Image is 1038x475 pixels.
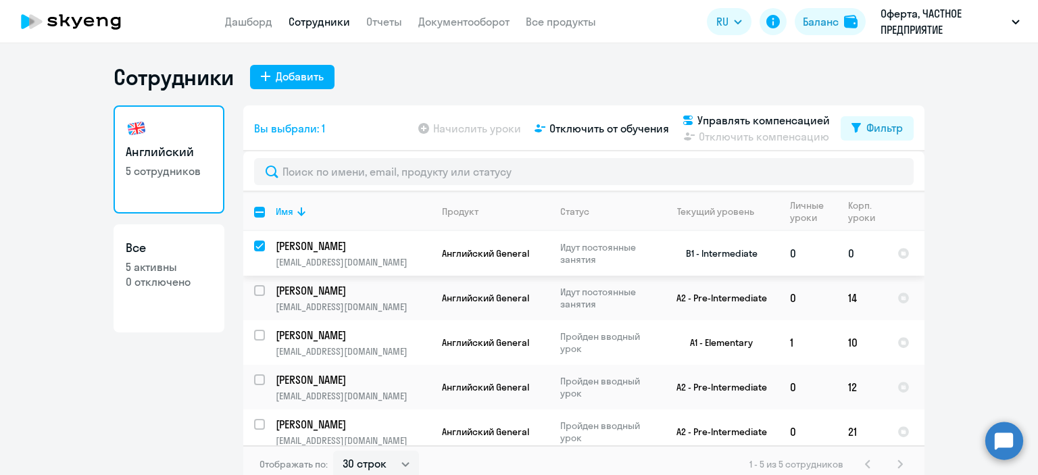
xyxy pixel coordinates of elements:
div: Корп. уроки [848,199,886,224]
div: Статус [560,205,589,218]
p: Идут постоянные занятия [560,241,653,266]
a: [PERSON_NAME] [276,417,430,432]
div: Статус [560,205,653,218]
div: Баланс [803,14,839,30]
p: [EMAIL_ADDRESS][DOMAIN_NAME] [276,345,430,357]
button: RU [707,8,751,35]
div: Продукт [442,205,478,218]
div: Фильтр [866,120,903,136]
td: 14 [837,276,887,320]
td: 10 [837,320,887,365]
td: 0 [779,409,837,454]
div: Продукт [442,205,549,218]
p: Идут постоянные занятия [560,286,653,310]
td: 0 [779,276,837,320]
a: Английский5 сотрудников [114,105,224,214]
td: A2 - Pre-Intermediate [653,409,779,454]
p: [PERSON_NAME] [276,283,428,298]
td: 0 [779,231,837,276]
input: Поиск по имени, email, продукту или статусу [254,158,914,185]
button: Добавить [250,65,335,89]
p: [EMAIL_ADDRESS][DOMAIN_NAME] [276,390,430,402]
div: Текущий уровень [664,205,778,218]
td: A1 - Elementary [653,320,779,365]
p: Пройден вводный урок [560,330,653,355]
p: 0 отключено [126,274,212,289]
p: 5 сотрудников [126,164,212,178]
div: Текущий уровень [677,205,754,218]
a: Документооборот [418,15,510,28]
div: Личные уроки [790,199,828,224]
div: Личные уроки [790,199,837,224]
span: 1 - 5 из 5 сотрудников [749,458,843,470]
td: 1 [779,320,837,365]
a: Все5 активны0 отключено [114,224,224,332]
div: Корп. уроки [848,199,877,224]
h1: Сотрудники [114,64,234,91]
p: Пройден вводный урок [560,375,653,399]
p: Оферта, ЧАСТНОЕ ПРЕДПРИЯТИЕ АГРОВИТАСЕРВИС [881,5,1006,38]
button: Балансbalance [795,8,866,35]
div: Имя [276,205,293,218]
div: Добавить [276,68,324,84]
span: Отключить от обучения [549,120,669,136]
p: [PERSON_NAME] [276,239,428,253]
td: A2 - Pre-Intermediate [653,365,779,409]
span: Английский General [442,336,529,349]
span: RU [716,14,728,30]
a: Сотрудники [289,15,350,28]
td: A2 - Pre-Intermediate [653,276,779,320]
p: [EMAIL_ADDRESS][DOMAIN_NAME] [276,434,430,447]
a: Дашборд [225,15,272,28]
span: Английский General [442,426,529,438]
span: Английский General [442,381,529,393]
img: english [126,118,147,139]
p: [PERSON_NAME] [276,417,428,432]
h3: Английский [126,143,212,161]
td: B1 - Intermediate [653,231,779,276]
span: Английский General [442,247,529,259]
a: Все продукты [526,15,596,28]
p: [PERSON_NAME] [276,328,428,343]
p: [PERSON_NAME] [276,372,428,387]
td: 0 [837,231,887,276]
td: 21 [837,409,887,454]
h3: Все [126,239,212,257]
span: Отображать по: [259,458,328,470]
td: 0 [779,365,837,409]
button: Оферта, ЧАСТНОЕ ПРЕДПРИЯТИЕ АГРОВИТАСЕРВИС [874,5,1027,38]
a: [PERSON_NAME] [276,239,430,253]
p: [EMAIL_ADDRESS][DOMAIN_NAME] [276,301,430,313]
a: [PERSON_NAME] [276,328,430,343]
p: [EMAIL_ADDRESS][DOMAIN_NAME] [276,256,430,268]
div: Имя [276,205,430,218]
a: [PERSON_NAME] [276,372,430,387]
a: Отчеты [366,15,402,28]
p: 5 активны [126,259,212,274]
span: Вы выбрали: 1 [254,120,325,136]
p: Пройден вводный урок [560,420,653,444]
span: Английский General [442,292,529,304]
img: balance [844,15,858,28]
button: Фильтр [841,116,914,141]
td: 12 [837,365,887,409]
a: [PERSON_NAME] [276,283,430,298]
span: Управлять компенсацией [697,112,830,128]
